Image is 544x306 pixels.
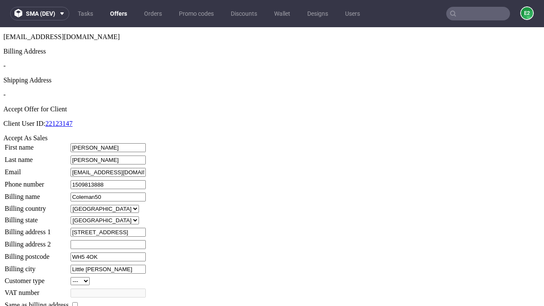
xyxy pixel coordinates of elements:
span: sma (dev) [26,11,55,17]
td: Billing city [4,237,69,247]
td: Billing postcode [4,225,69,235]
a: 22123147 [45,93,73,100]
td: Same as billing address [4,273,69,283]
div: Accept As Sales [3,107,541,115]
td: Billing state [4,189,69,198]
span: - [3,35,6,42]
td: Email [4,140,69,150]
a: Designs [302,7,333,20]
td: Billing name [4,165,69,175]
td: Billing country [4,177,69,186]
a: Offers [105,7,132,20]
figcaption: e2 [521,7,533,19]
td: First name [4,116,69,125]
span: [EMAIL_ADDRESS][DOMAIN_NAME] [3,6,120,13]
td: Phone number [4,153,69,162]
td: Last name [4,128,69,138]
td: Customer type [4,249,69,258]
a: Tasks [73,7,98,20]
div: Shipping Address [3,49,541,57]
span: - [3,64,6,71]
td: Billing address 2 [4,212,69,222]
div: Billing Address [3,20,541,28]
td: Billing address 1 [4,200,69,210]
a: Users [340,7,365,20]
div: Accept Offer for Client [3,78,541,86]
p: Client User ID: [3,93,541,100]
td: VAT number [4,261,69,271]
button: sma (dev) [10,7,69,20]
a: Promo codes [174,7,219,20]
a: Orders [139,7,167,20]
a: Discounts [226,7,262,20]
a: Wallet [269,7,295,20]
